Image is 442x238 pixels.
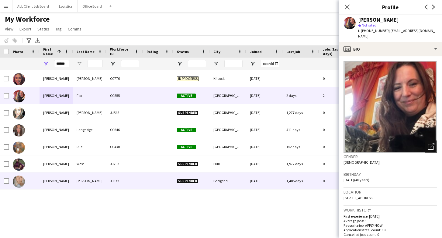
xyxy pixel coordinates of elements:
[77,61,82,66] button: Open Filter Menu
[210,70,246,87] div: Kilcock
[286,49,300,54] span: Last job
[53,25,64,33] a: Tag
[344,189,437,195] h3: Location
[34,37,41,44] app-action-btn: Export XLSX
[13,141,25,154] img: Sophie Rue
[210,121,246,138] div: [GEOGRAPHIC_DATA]
[283,172,319,189] div: 1,485 days
[106,121,143,138] div: CC646
[344,228,437,232] p: Applications total count: 19
[213,49,220,54] span: City
[78,0,107,12] button: Office Board
[19,26,31,32] span: Export
[25,37,33,44] app-action-btn: Advanced filters
[344,218,437,223] p: Average jobs: 5
[319,104,359,121] div: 0
[106,172,143,189] div: JJ372
[12,0,54,12] button: ALL Client Job Board
[210,138,246,155] div: [GEOGRAPHIC_DATA]
[13,107,25,119] img: Sophie James
[344,196,374,200] span: [STREET_ADDRESS]
[246,70,283,87] div: [DATE]
[13,49,23,54] span: Photo
[319,70,359,87] div: 0
[425,140,437,153] div: Open photos pop-in
[40,138,73,155] div: [PERSON_NAME]
[319,138,359,155] div: 0
[73,172,106,189] div: [PERSON_NAME]
[319,172,359,189] div: 0
[344,232,437,237] p: Cancelled jobs count: 0
[339,42,442,56] div: Bio
[13,158,25,171] img: Sophie West
[213,61,219,66] button: Open Filter Menu
[88,60,103,67] input: Last Name Filter Input
[54,60,69,67] input: First Name Filter Input
[319,87,359,104] div: 2
[224,60,243,67] input: City Filter Input
[188,60,206,67] input: Status Filter Input
[68,26,81,32] span: Comms
[344,172,437,177] h3: Birthday
[13,73,25,85] img: Sophie Caldwell
[246,121,283,138] div: [DATE]
[246,104,283,121] div: [DATE]
[110,61,116,66] button: Open Filter Menu
[283,155,319,172] div: 1,972 days
[344,207,437,213] h3: Work history
[283,104,319,121] div: 1,277 days
[344,154,437,159] h3: Gender
[110,47,132,56] span: Workforce ID
[177,162,198,166] span: Suspended
[147,49,158,54] span: Rating
[344,223,437,228] p: Favourite job: APPLY NOW
[319,121,359,138] div: 0
[358,28,435,38] span: | [EMAIL_ADDRESS][DOMAIN_NAME]
[344,61,437,153] img: Crew avatar or photo
[261,60,279,67] input: Joined Filter Input
[177,128,196,132] span: Active
[5,15,50,24] span: My Workforce
[17,25,34,33] a: Export
[177,61,182,66] button: Open Filter Menu
[177,179,198,183] span: Suspended
[73,121,106,138] div: Langridge
[13,176,25,188] img: Sophie-lee Edwards
[13,124,25,137] img: Sophie Langridge
[13,90,25,102] img: Sophie Fox
[339,3,442,11] h3: Profile
[73,104,106,121] div: [PERSON_NAME]
[43,61,49,66] button: Open Filter Menu
[177,76,199,81] span: In progress
[283,121,319,138] div: 411 days
[283,138,319,155] div: 152 days
[246,87,283,104] div: [DATE]
[344,160,380,165] span: [DEMOGRAPHIC_DATA]
[73,70,106,87] div: [PERSON_NAME]
[246,155,283,172] div: [DATE]
[54,0,78,12] button: Logistics
[40,172,73,189] div: [PERSON_NAME]
[177,111,198,115] span: Suspended
[35,25,52,33] a: Status
[55,26,62,32] span: Tag
[40,87,73,104] div: [PERSON_NAME]
[246,172,283,189] div: [DATE]
[73,155,106,172] div: West
[40,121,73,138] div: [PERSON_NAME]
[106,70,143,87] div: CC776
[73,138,106,155] div: Rue
[210,155,246,172] div: Hull
[319,155,359,172] div: 0
[2,25,16,33] a: View
[40,104,73,121] div: [PERSON_NAME]
[37,26,49,32] span: Status
[77,49,95,54] span: Last Name
[250,49,262,54] span: Joined
[5,26,13,32] span: View
[362,23,376,27] span: Not rated
[210,104,246,121] div: [GEOGRAPHIC_DATA]
[283,87,319,104] div: 2 days
[106,138,143,155] div: CC430
[344,214,437,218] p: First experience: [DATE]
